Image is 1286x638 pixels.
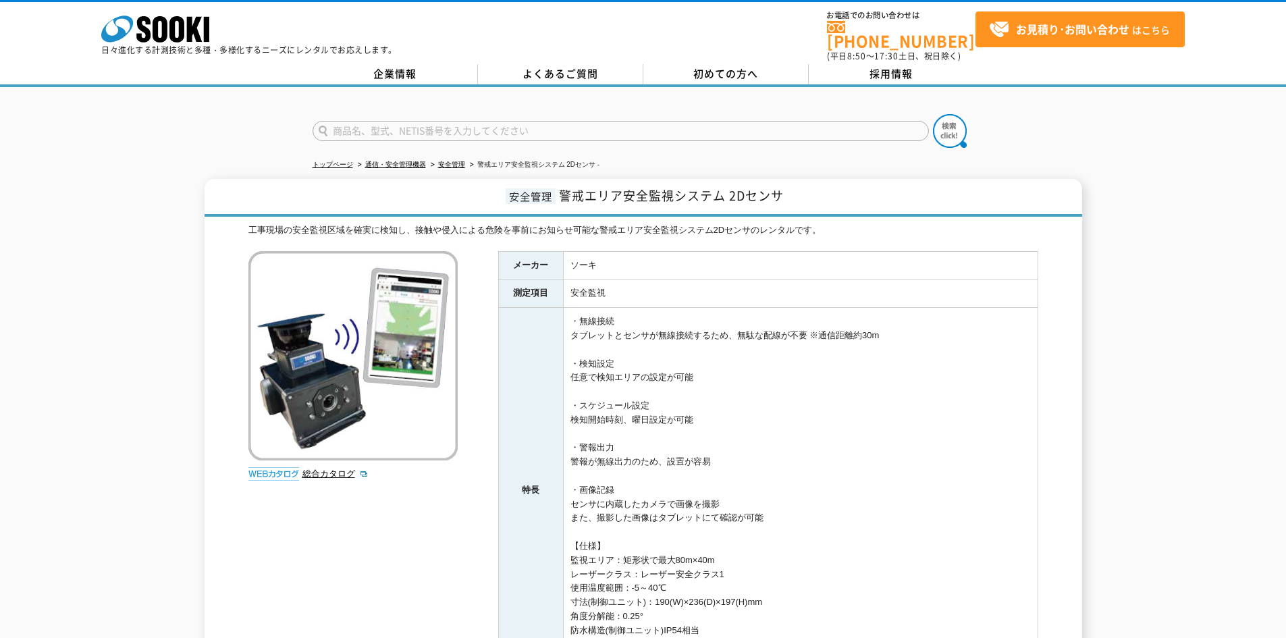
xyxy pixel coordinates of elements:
td: ソーキ [563,251,1038,280]
span: 8:50 [847,50,866,62]
a: お見積り･お問い合わせはこちら [975,11,1185,47]
th: 測定項目 [498,280,563,308]
span: 初めての方へ [693,66,758,81]
td: 安全監視 [563,280,1038,308]
div: 工事現場の安全監視区域を確実に検知し、接触や侵入による危険を事前にお知らせ可能な警戒エリア安全監視システム2Dセンサのレンタルです。 [248,223,1038,238]
span: (平日 ～ 土日、祝日除く) [827,50,961,62]
img: webカタログ [248,467,299,481]
strong: お見積り･お問い合わせ [1016,21,1129,37]
a: よくあるご質問 [478,64,643,84]
a: 初めての方へ [643,64,809,84]
span: 警戒エリア安全監視システム 2Dセンサ [559,186,784,205]
p: 日々進化する計測技術と多種・多様化するニーズにレンタルでお応えします。 [101,46,397,54]
a: 企業情報 [313,64,478,84]
span: はこちら [989,20,1170,40]
a: 採用情報 [809,64,974,84]
a: 総合カタログ [302,469,369,479]
span: 17:30 [874,50,899,62]
img: 警戒エリア安全監視システム 2Dセンサ - [248,251,458,460]
span: 安全管理 [506,188,556,204]
a: トップページ [313,161,353,168]
a: 安全管理 [438,161,465,168]
img: btn_search.png [933,114,967,148]
li: 警戒エリア安全監視システム 2Dセンサ - [467,158,600,172]
a: [PHONE_NUMBER] [827,21,975,49]
span: お電話でのお問い合わせは [827,11,975,20]
a: 通信・安全管理機器 [365,161,426,168]
input: 商品名、型式、NETIS番号を入力してください [313,121,929,141]
th: メーカー [498,251,563,280]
